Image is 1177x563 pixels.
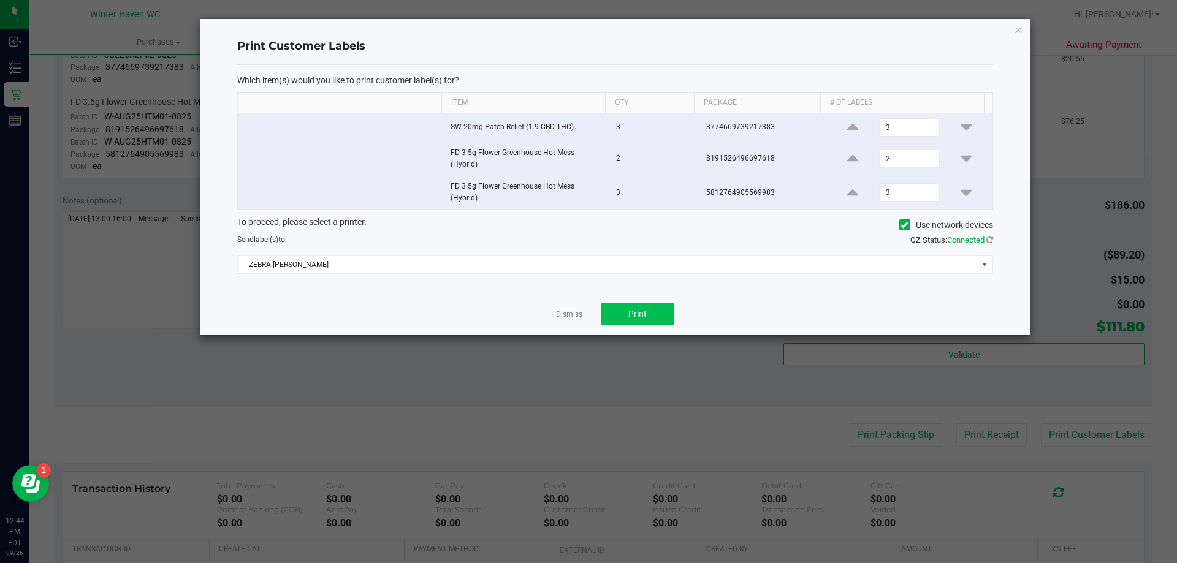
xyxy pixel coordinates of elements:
iframe: Resource center [12,465,49,502]
td: 2 [609,142,699,176]
h4: Print Customer Labels [237,39,993,55]
th: Item [441,93,605,113]
iframe: Resource center unread badge [36,463,51,478]
td: FD 3.5g Flower Greenhouse Hot Mess (Hybrid) [443,142,609,176]
div: To proceed, please select a printer. [228,216,1002,234]
span: Send to: [237,235,287,244]
td: 3774669739217383 [699,113,827,142]
button: Print [601,303,674,325]
td: FD 3.5g Flower Greenhouse Hot Mess (Hybrid) [443,176,609,209]
a: Dismiss [556,309,582,320]
th: Package [694,93,820,113]
td: 3 [609,176,699,209]
label: Use network devices [899,219,993,232]
td: 3 [609,113,699,142]
span: ZEBRA-[PERSON_NAME] [238,256,977,273]
span: QZ Status: [910,235,993,244]
span: label(s) [254,235,278,244]
td: 8191526496697618 [699,142,827,176]
th: Qty [605,93,694,113]
td: SW 20mg Patch Relief (1:9 CBD:THC) [443,113,609,142]
p: Which item(s) would you like to print customer label(s) for? [237,75,993,86]
span: Connected [947,235,985,244]
th: # of labels [820,93,984,113]
td: 5812764905569983 [699,176,827,209]
span: Print [628,309,647,319]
